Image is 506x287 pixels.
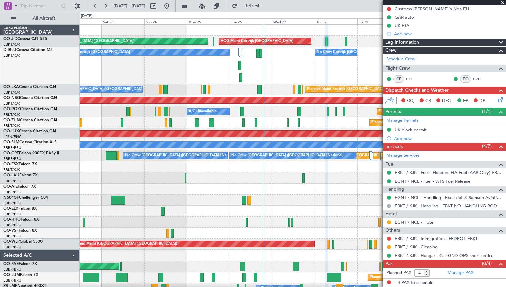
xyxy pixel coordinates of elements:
[394,136,503,141] div: Add new
[187,18,230,24] div: Mon 25
[230,18,272,24] div: Tue 26
[3,218,21,222] span: OO-HHO
[395,14,414,20] div: GAR auto
[3,151,19,155] span: OO-GPE
[3,273,20,277] span: OO-LUM
[406,76,421,82] a: BLI
[385,210,397,218] span: Hotel
[395,178,470,184] a: EGNT / NCL - Fuel - WFS Fuel Release
[3,267,21,272] a: EBBR/BRU
[3,145,21,150] a: EBBR/BRU
[3,196,48,200] a: N604GFChallenger 604
[3,262,37,266] a: OO-FAEFalcon 7X
[394,31,503,37] div: Add new
[81,13,92,19] div: [DATE]
[3,185,36,189] a: OO-AIEFalcon 7X
[393,75,404,83] div: CP
[395,280,433,286] span: +4 PAX to schedule
[3,48,16,52] span: D-IBLU
[3,185,18,189] span: OO-AIE
[385,227,400,234] span: Others
[29,36,134,46] div: Planned Maint [GEOGRAPHIC_DATA] ([GEOGRAPHIC_DATA])
[61,47,130,57] div: No Crew Kortrijk-[GEOGRAPHIC_DATA]
[395,170,503,175] a: EBKT / KJK - Fuel - Flanders FIA Fuel (AAB Only) EBKT / KJK
[3,101,20,106] a: EBKT/KJK
[448,270,473,276] a: Manage PAX
[3,123,20,128] a: EBKT/KJK
[357,18,400,24] div: Fri 29
[386,270,411,276] label: Planned PAX
[17,16,71,21] span: All Aircraft
[189,106,217,117] div: A/C Unavailable
[59,18,102,24] div: Fri 22
[3,229,37,233] a: OO-VSFFalcon 8X
[3,107,20,111] span: OO-ROK
[395,236,478,241] a: EBKT / KJK - Immigration - FEDPOL EBKT
[460,75,471,83] div: FO
[385,39,419,46] span: Leg Information
[3,118,20,122] span: OO-ZUN
[385,65,410,72] span: Flight Crew
[3,96,20,100] span: OO-NSG
[3,218,39,222] a: OO-HHOFalcon 8X
[3,107,57,111] a: OO-ROKCessna Citation CJ4
[3,140,57,144] a: OO-SLMCessna Citation XLS
[482,260,492,267] span: (0/4)
[385,47,397,54] span: Crew
[385,260,393,268] span: Pax
[144,18,187,24] div: Sun 24
[386,152,420,159] a: Manage Services
[385,87,449,94] span: Dispatch Checks and Weather
[371,118,449,128] div: Planned Maint Kortrijk-[GEOGRAPHIC_DATA]
[125,151,237,161] div: No Crew [GEOGRAPHIC_DATA] ([GEOGRAPHIC_DATA] National)
[3,85,19,89] span: OO-LXA
[425,98,431,104] span: CR
[3,162,19,166] span: OO-FSX
[395,219,434,225] a: EGNT / NCL - Hotel
[3,207,18,211] span: OO-ELK
[3,53,20,58] a: EBKT/KJK
[3,129,19,133] span: OO-LUX
[3,207,37,211] a: OO-ELKFalcon 8X
[231,151,343,161] div: No Crew [GEOGRAPHIC_DATA] ([GEOGRAPHIC_DATA] National)
[36,84,161,94] div: A/C Unavailable [GEOGRAPHIC_DATA] ([GEOGRAPHIC_DATA] National)
[395,23,409,28] div: UK ETA
[3,190,21,195] a: EBBR/BRU
[385,143,403,151] span: Services
[3,48,53,52] a: D-IBLUCessna Citation M2
[3,245,21,250] a: EBBR/BRU
[272,18,315,24] div: Wed 27
[3,37,17,41] span: OO-JID
[317,47,386,57] div: No Crew Kortrijk-[GEOGRAPHIC_DATA]
[7,13,73,24] button: All Aircraft
[3,140,19,144] span: OO-SLM
[386,56,415,63] a: Schedule Crew
[395,244,438,250] a: EBKT / KJK - Cleaning
[3,201,21,206] a: EBBR/BRU
[442,98,452,104] span: DFC,
[3,167,20,172] a: EBKT/KJK
[463,98,468,104] span: FP
[3,223,21,228] a: EBBR/BRU
[3,85,56,89] a: OO-LXACessna Citation CJ4
[3,112,20,117] a: EBKT/KJK
[395,195,503,200] a: EGNT / NCL - Handling - ExecuJet & Samson Aviation Services [GEOGRAPHIC_DATA] / NCL
[3,42,20,47] a: EBKT/KJK
[3,240,43,244] a: OO-WLPGlobal 5500
[3,196,19,200] span: N604GF
[3,212,21,217] a: EBBR/BRU
[3,262,19,266] span: OO-FAE
[395,253,493,258] a: EBKT / KJK - Hangar - Call GND OPS short notice
[407,98,414,104] span: CC,
[482,143,492,150] span: (4/7)
[370,272,491,282] div: Planned Maint [GEOGRAPHIC_DATA] ([GEOGRAPHIC_DATA] National)
[385,161,394,168] span: Fuel
[3,178,21,184] a: EBBR/BRU
[114,3,145,9] span: [DATE] - [DATE]
[3,129,56,133] a: OO-LUXCessna Citation CJ4
[3,90,20,95] a: EBKT/KJK
[385,108,401,116] span: Permits
[3,156,21,161] a: EBBR/BRU
[229,1,269,11] button: Refresh
[379,106,457,117] div: Planned Maint Kortrijk-[GEOGRAPHIC_DATA]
